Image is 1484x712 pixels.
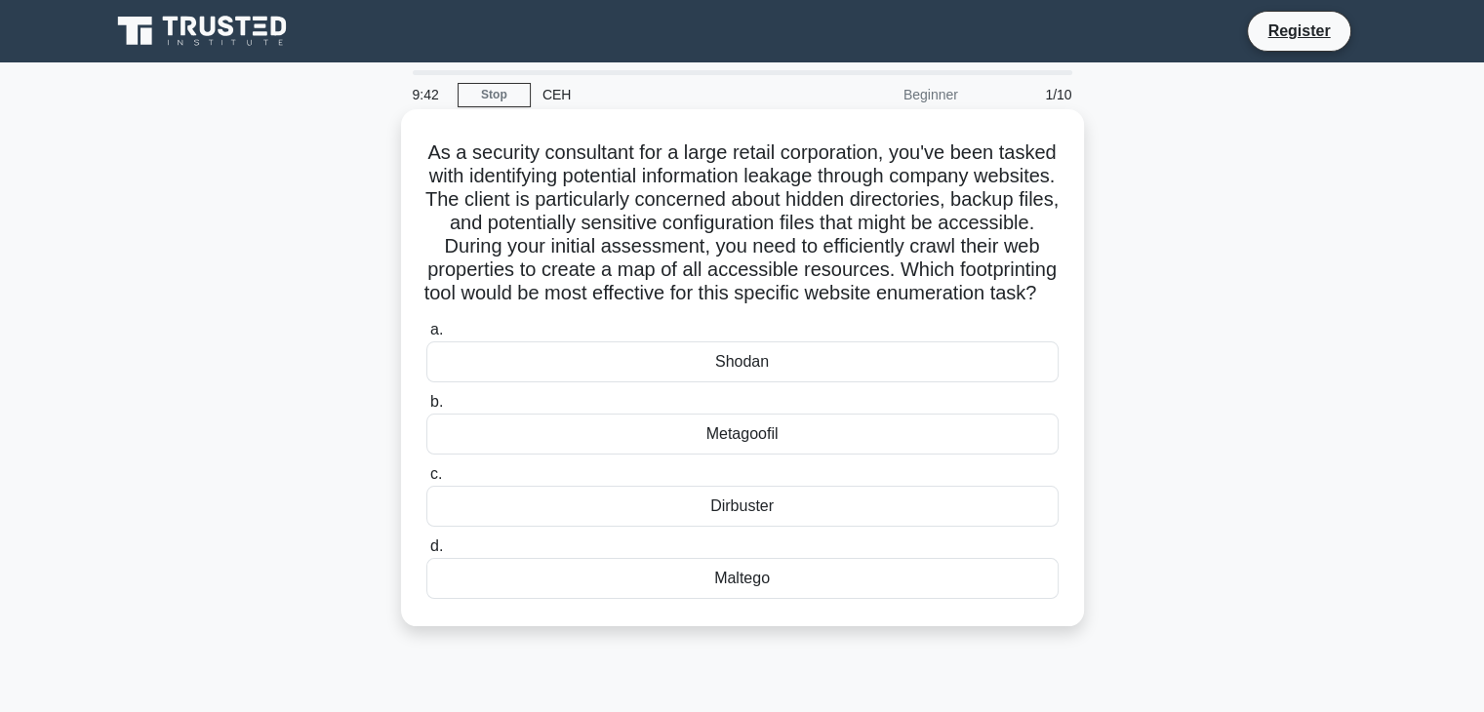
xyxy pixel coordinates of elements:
[430,321,443,337] span: a.
[430,465,442,482] span: c.
[458,83,531,107] a: Stop
[426,341,1059,382] div: Shodan
[424,140,1061,306] h5: As a security consultant for a large retail corporation, you've been tasked with identifying pote...
[430,393,443,410] span: b.
[426,414,1059,455] div: Metagoofil
[430,537,443,554] span: d.
[970,75,1084,114] div: 1/10
[426,558,1059,599] div: Maltego
[1256,19,1342,43] a: Register
[799,75,970,114] div: Beginner
[426,486,1059,527] div: Dirbuster
[401,75,458,114] div: 9:42
[531,75,799,114] div: CEH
